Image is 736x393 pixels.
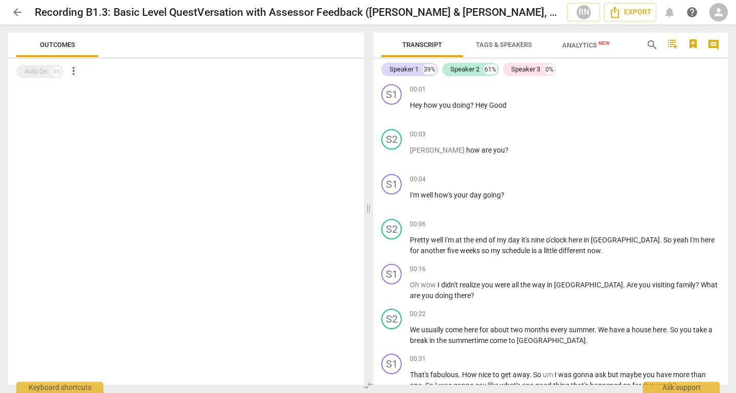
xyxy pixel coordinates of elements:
span: ? [696,281,701,289]
span: but [608,371,620,379]
button: Search [644,37,660,53]
span: different [559,247,587,255]
span: weeks [460,247,481,255]
span: . [666,326,670,334]
span: fabulous [430,371,458,379]
div: 66 [52,66,62,77]
span: you [481,281,495,289]
button: Add TOC [664,37,681,53]
span: I [438,281,441,289]
span: realize [459,281,481,289]
span: Analytics [562,41,610,49]
span: at [455,236,464,244]
span: week [656,381,673,389]
span: Filler word [421,281,438,289]
span: person [712,6,725,18]
span: 00:31 [410,355,426,363]
span: We [598,326,609,334]
span: were [495,281,512,289]
span: . [594,326,598,334]
span: here [653,326,666,334]
span: So [663,236,673,244]
div: Change speaker [381,174,402,194]
span: schedule [502,247,532,255]
span: of [489,236,497,244]
span: 00:16 [410,265,426,274]
span: more [673,371,691,379]
span: That's [410,371,430,379]
span: here [464,326,479,334]
span: a [538,247,544,255]
span: a [708,326,712,334]
span: . [660,236,663,244]
span: to [493,371,501,379]
span: so [623,381,632,389]
span: Filler word [410,281,421,289]
div: Change speaker [381,354,402,374]
span: more_vert [67,65,80,77]
span: get [501,371,513,379]
span: well [421,191,434,199]
span: months [524,326,550,334]
span: yeah [673,236,690,244]
span: I'm [410,191,421,199]
span: visiting [652,281,676,289]
span: end [475,236,489,244]
span: comment [707,39,720,51]
span: 00:01 [410,85,426,94]
span: family [676,281,696,289]
span: about [490,326,511,334]
span: come [490,336,509,345]
div: Ask support [643,382,720,393]
span: two [511,326,524,334]
span: a [626,326,632,334]
div: 39% [423,64,436,75]
span: way [532,281,547,289]
span: in [584,236,591,244]
span: nice [478,371,493,379]
span: this [643,381,656,389]
span: Hey [475,101,489,109]
span: maybe [620,371,643,379]
span: what's [500,381,522,389]
span: here [701,236,715,244]
span: so [481,247,491,255]
span: So [425,381,435,389]
span: that's [571,381,590,389]
div: Change speaker [381,84,402,105]
span: to [509,336,517,345]
span: there [454,291,471,300]
button: Show/Hide comments [705,37,722,53]
span: than [691,371,706,379]
div: Speaker 2 [450,64,479,75]
span: in [429,336,436,345]
span: ? [470,101,475,109]
span: good [535,381,553,389]
span: thing [553,381,571,389]
span: 00:06 [410,220,426,229]
span: 00:22 [410,310,426,318]
span: how [466,146,481,154]
span: it's [521,236,531,244]
span: now [587,247,601,255]
span: Filler word [410,146,466,154]
span: like [488,381,500,389]
span: house [632,326,653,334]
span: Are [627,281,639,289]
div: RN [576,5,591,20]
span: summer [569,326,594,334]
span: didn't [441,281,459,289]
div: Speaker 1 [389,64,419,75]
span: you [439,101,452,109]
button: Export [604,3,656,21]
span: my [491,247,502,255]
span: Export [609,6,652,18]
span: you [643,371,656,379]
a: Help [683,3,701,21]
span: So [533,371,543,379]
span: [GEOGRAPHIC_DATA] [591,236,660,244]
span: your [454,191,470,199]
span: 00:04 [410,175,426,184]
span: are [410,291,422,300]
span: Good [489,101,507,109]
